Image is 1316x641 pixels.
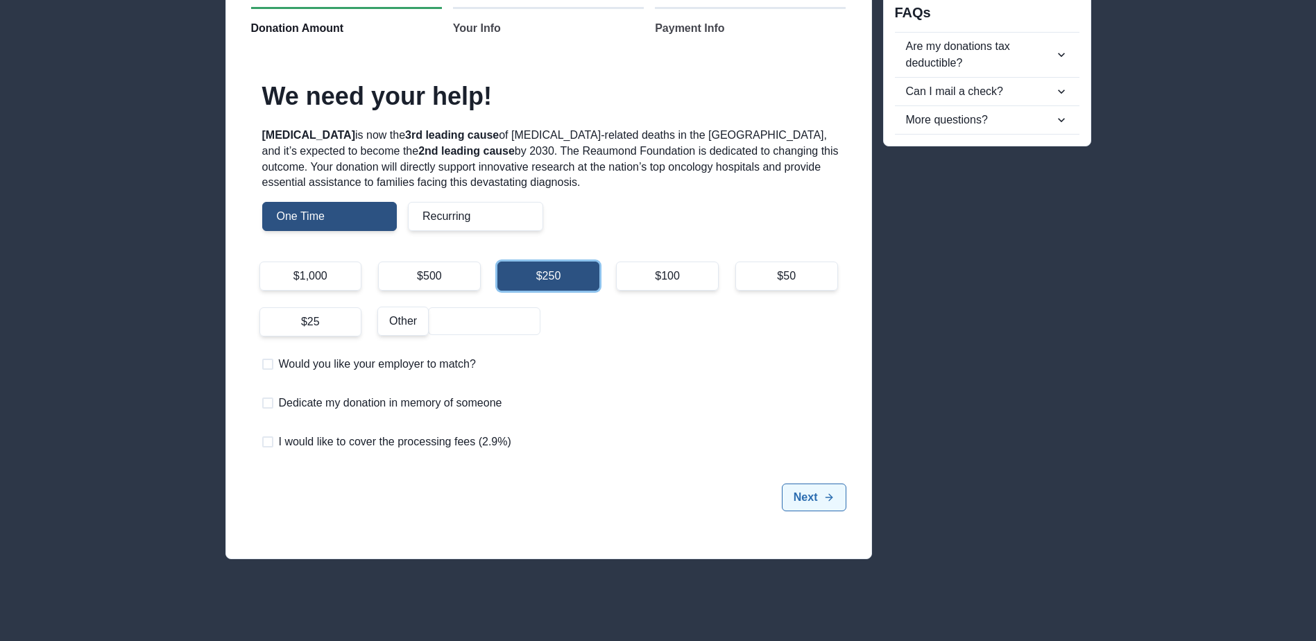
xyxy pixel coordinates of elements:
span: Your Info [453,20,501,37]
h2: We need your help! [262,81,846,111]
div: One Time [262,202,398,231]
span: Dedicate my donation in memory of someone [279,395,502,411]
div: Other [377,307,429,336]
div: $50 [735,262,838,291]
div: $1,000 [259,262,362,291]
div: Recurring [408,202,543,231]
div: Can I mail a check? [906,83,1054,100]
span: Would you like your employer to match? [279,356,476,373]
strong: 2nd leading cause [418,145,515,157]
div: $25 [259,307,362,336]
div: Are my donations tax deductible? [906,38,1054,71]
span: Payment Info [655,20,724,37]
div: $500 [378,262,481,291]
div: $250 [497,262,600,291]
span: Donation Amount [251,20,344,37]
div: More questions? [906,112,1054,128]
div: $100 [616,262,719,291]
button: Can I mail a check? [895,78,1079,105]
button: Next [782,484,846,511]
span: I would like to cover the processing fees (2.9%) [279,434,511,450]
strong: 3rd leading cause [405,129,499,141]
strong: [MEDICAL_DATA] [262,129,356,141]
p: is now the of [MEDICAL_DATA]-related deaths in the [GEOGRAPHIC_DATA], and it’s expected to become... [262,128,846,191]
button: Are my donations tax deductible? [895,33,1079,77]
button: More questions? [895,106,1079,134]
